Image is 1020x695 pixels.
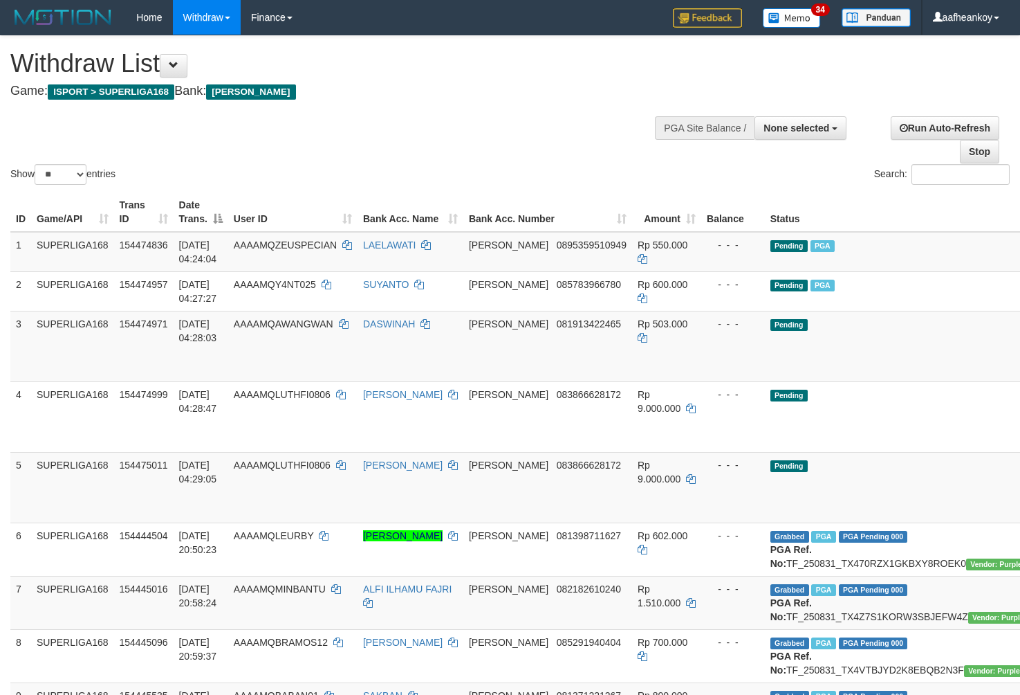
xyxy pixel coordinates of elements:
span: Copy 085291940404 to clipboard [557,637,621,648]
label: Search: [874,164,1010,185]
span: Rp 602.000 [638,530,687,541]
span: Marked by aafounsreynich [811,531,835,543]
b: PGA Ref. No: [770,544,812,569]
span: [PERSON_NAME] [469,460,548,471]
span: 34 [811,3,830,16]
span: Pending [770,460,808,472]
a: [PERSON_NAME] [363,389,443,400]
span: AAAAMQBRAMOS12 [234,637,328,648]
h1: Withdraw List [10,50,666,78]
label: Show entries [10,164,115,185]
select: Showentries [35,164,86,185]
td: 7 [10,576,31,629]
span: Rp 9.000.000 [638,460,680,485]
th: Amount: activate to sort column ascending [632,192,701,232]
span: AAAAMQMINBANTU [234,584,326,595]
th: Trans ID: activate to sort column ascending [114,192,174,232]
span: Pending [770,240,808,252]
a: ALFI ILHAMU FAJRI [363,584,452,595]
span: AAAAMQLEURBY [234,530,314,541]
span: [PERSON_NAME] [469,279,548,290]
a: Run Auto-Refresh [891,116,999,140]
span: [DATE] 04:29:05 [179,460,217,485]
div: - - - [707,582,759,596]
span: Rp 700.000 [638,637,687,648]
span: 154474971 [120,318,168,330]
b: PGA Ref. No: [770,651,812,676]
span: 154444504 [120,530,168,541]
div: - - - [707,317,759,331]
span: Rp 600.000 [638,279,687,290]
b: PGA Ref. No: [770,597,812,622]
div: - - - [707,388,759,401]
span: AAAAMQY4NT025 [234,279,316,290]
span: [PERSON_NAME] [469,637,548,648]
span: [PERSON_NAME] [469,240,548,251]
th: Balance [701,192,765,232]
td: SUPERLIGA168 [31,576,114,629]
span: ISPORT > SUPERLIGA168 [48,84,174,100]
th: Game/API: activate to sort column ascending [31,192,114,232]
span: [DATE] 04:28:47 [179,389,217,414]
a: [PERSON_NAME] [363,637,443,648]
span: PGA Pending [839,638,908,649]
span: Pending [770,390,808,401]
span: [DATE] 20:58:24 [179,584,217,608]
div: PGA Site Balance / [655,116,754,140]
td: SUPERLIGA168 [31,381,114,452]
span: Copy 085783966780 to clipboard [557,279,621,290]
div: - - - [707,238,759,252]
td: SUPERLIGA168 [31,232,114,272]
span: Grabbed [770,638,809,649]
a: Stop [960,140,999,163]
th: Date Trans.: activate to sort column descending [174,192,228,232]
span: Pending [770,280,808,291]
img: panduan.png [842,8,911,27]
span: Copy 083866628172 to clipboard [557,389,621,400]
span: PGA Pending [839,531,908,543]
span: [PERSON_NAME] [206,84,295,100]
span: 154474957 [120,279,168,290]
td: 4 [10,381,31,452]
td: 5 [10,452,31,523]
span: Pending [770,319,808,331]
span: Marked by aafheankoy [811,584,835,596]
span: [DATE] 04:27:27 [179,279,217,304]
span: [DATE] 20:59:37 [179,637,217,662]
span: 154474999 [120,389,168,400]
td: SUPERLIGA168 [31,452,114,523]
h4: Game: Bank: [10,84,666,98]
th: User ID: activate to sort column ascending [228,192,358,232]
div: - - - [707,278,759,291]
span: Rp 503.000 [638,318,687,330]
span: [PERSON_NAME] [469,530,548,541]
span: Marked by aafheankoy [810,240,835,252]
div: - - - [707,529,759,543]
div: - - - [707,635,759,649]
span: Copy 081913422465 to clipboard [557,318,621,330]
td: 2 [10,271,31,311]
th: Bank Acc. Number: activate to sort column ascending [463,192,632,232]
button: None selected [754,116,846,140]
input: Search: [911,164,1010,185]
span: Rp 550.000 [638,240,687,251]
a: [PERSON_NAME] [363,530,443,541]
a: DASWINAH [363,318,415,330]
span: AAAAMQAWANGWAN [234,318,333,330]
span: [DATE] 20:50:23 [179,530,217,555]
span: [PERSON_NAME] [469,318,548,330]
span: Copy 081398711627 to clipboard [557,530,621,541]
td: SUPERLIGA168 [31,271,114,311]
span: Rp 9.000.000 [638,389,680,414]
span: None selected [763,123,829,134]
span: Grabbed [770,584,809,596]
span: Copy 0895359510949 to clipboard [557,240,627,251]
th: Bank Acc. Name: activate to sort column ascending [358,192,463,232]
img: MOTION_logo.png [10,7,115,28]
img: Feedback.jpg [673,8,742,28]
span: 154445096 [120,637,168,648]
a: LAELAWATI [363,240,416,251]
span: PGA Pending [839,584,908,596]
div: - - - [707,458,759,472]
span: [DATE] 04:24:04 [179,240,217,264]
